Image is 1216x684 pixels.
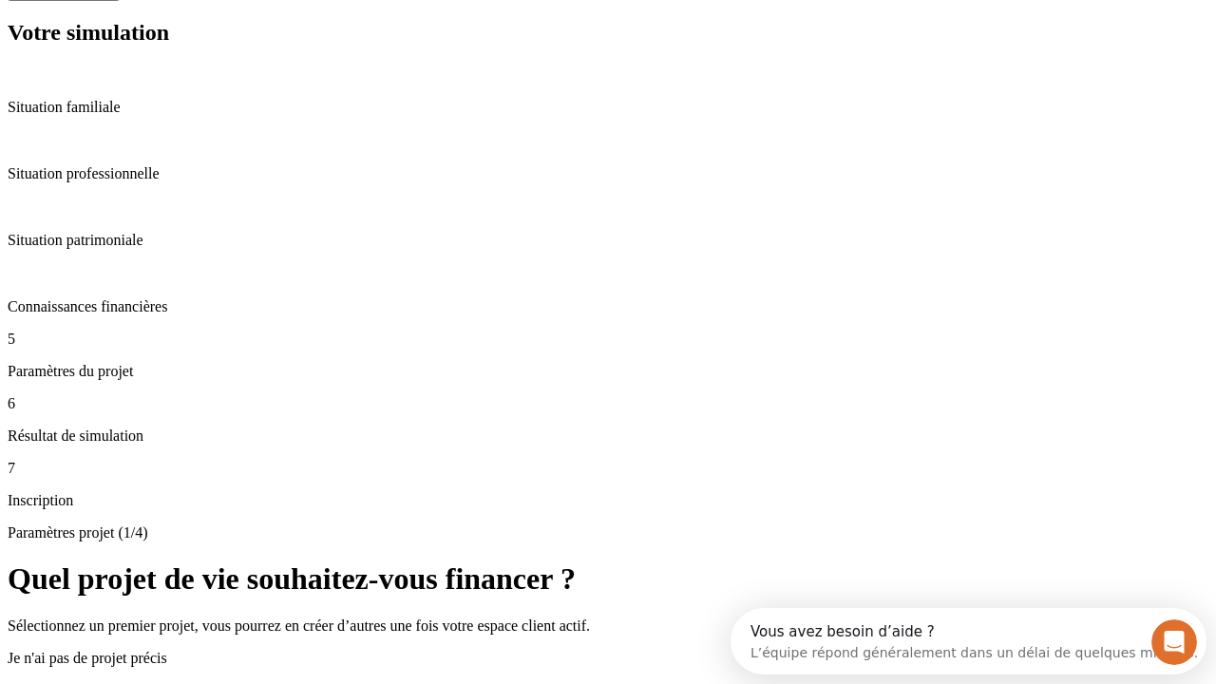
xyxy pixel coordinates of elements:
p: Inscription [8,492,1208,509]
div: Ouvrir le Messenger Intercom [8,8,523,60]
div: L’équipe répond généralement dans un délai de quelques minutes. [20,31,467,51]
span: Sélectionnez un premier projet, vous pourrez en créer d’autres une fois votre espace client actif. [8,617,590,634]
p: Connaissances financières [8,298,1208,315]
p: Situation familiale [8,99,1208,116]
p: 5 [8,331,1208,348]
p: 6 [8,395,1208,412]
p: Situation professionnelle [8,165,1208,182]
h2: Votre simulation [8,20,1208,46]
h1: Quel projet de vie souhaitez-vous financer ? [8,561,1208,597]
div: Vous avez besoin d’aide ? [20,16,467,31]
iframe: Intercom live chat discovery launcher [731,608,1206,674]
p: Je n'ai pas de projet précis [8,650,1208,667]
iframe: Intercom live chat [1151,619,1197,665]
p: Résultat de simulation [8,427,1208,445]
p: Situation patrimoniale [8,232,1208,249]
p: Paramètres du projet [8,363,1208,380]
p: 7 [8,460,1208,477]
p: Paramètres projet (1/4) [8,524,1208,541]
